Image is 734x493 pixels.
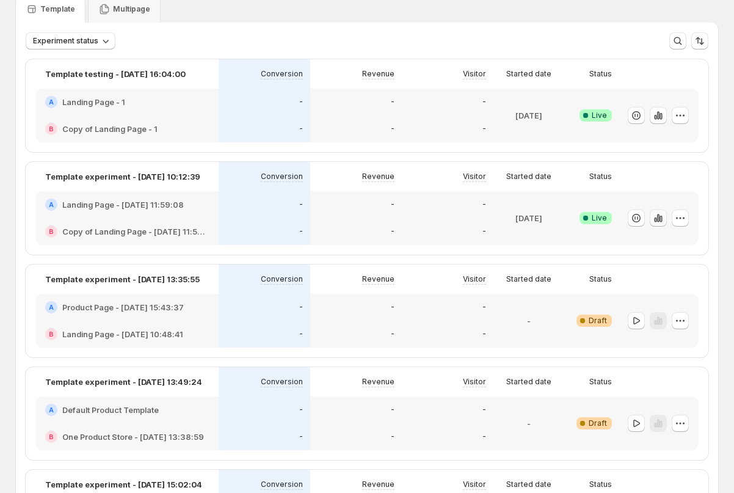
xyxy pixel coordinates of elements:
[261,274,303,284] p: Conversion
[691,32,708,49] button: Sort the results
[506,69,551,79] p: Started date
[391,302,394,312] p: -
[261,480,303,489] p: Conversion
[482,227,486,236] p: -
[49,304,54,311] h2: A
[362,377,394,387] p: Revenue
[299,302,303,312] p: -
[49,330,54,338] h2: B
[49,125,54,133] h2: B
[49,406,54,414] h2: A
[482,200,486,210] p: -
[506,274,551,284] p: Started date
[299,124,303,134] p: -
[589,69,612,79] p: Status
[463,69,486,79] p: Visitor
[589,274,612,284] p: Status
[62,199,184,211] h2: Landing Page - [DATE] 11:59:08
[589,480,612,489] p: Status
[299,227,303,236] p: -
[62,225,209,238] h2: Copy of Landing Page - [DATE] 11:59:08
[506,377,551,387] p: Started date
[49,98,54,106] h2: A
[62,96,125,108] h2: Landing Page - 1
[506,172,551,181] p: Started date
[49,201,54,208] h2: A
[482,405,486,415] p: -
[45,376,202,388] p: Template experiment - [DATE] 13:49:24
[299,405,303,415] p: -
[62,404,159,416] h2: Default Product Template
[463,172,486,181] p: Visitor
[482,432,486,442] p: -
[391,200,394,210] p: -
[362,172,394,181] p: Revenue
[62,301,184,313] h2: Product Page - [DATE] 15:43:37
[62,123,158,135] h2: Copy of Landing Page - 1
[45,68,186,80] p: Template testing - [DATE] 16:04:00
[527,315,531,327] p: -
[482,97,486,107] p: -
[391,329,394,339] p: -
[592,111,607,120] span: Live
[515,212,542,224] p: [DATE]
[45,170,200,183] p: Template experiment - [DATE] 10:12:39
[391,405,394,415] p: -
[113,4,150,14] p: Multipage
[391,97,394,107] p: -
[26,32,115,49] button: Experiment status
[62,431,204,443] h2: One Product Store - [DATE] 13:38:59
[62,328,183,340] h2: Landing Page - [DATE] 10:48:41
[463,480,486,489] p: Visitor
[482,329,486,339] p: -
[589,377,612,387] p: Status
[33,36,98,46] span: Experiment status
[527,417,531,429] p: -
[299,329,303,339] p: -
[362,480,394,489] p: Revenue
[299,97,303,107] p: -
[299,432,303,442] p: -
[362,274,394,284] p: Revenue
[592,213,607,223] span: Live
[515,109,542,122] p: [DATE]
[589,316,607,326] span: Draft
[391,124,394,134] p: -
[482,302,486,312] p: -
[391,432,394,442] p: -
[463,274,486,284] p: Visitor
[261,69,303,79] p: Conversion
[482,124,486,134] p: -
[463,377,486,387] p: Visitor
[589,418,607,428] span: Draft
[261,172,303,181] p: Conversion
[299,200,303,210] p: -
[506,480,551,489] p: Started date
[40,4,75,14] p: Template
[49,228,54,235] h2: B
[45,478,202,491] p: Template experiment - [DATE] 15:02:04
[589,172,612,181] p: Status
[49,433,54,440] h2: B
[261,377,303,387] p: Conversion
[391,227,394,236] p: -
[362,69,394,79] p: Revenue
[45,273,200,285] p: Template experiment - [DATE] 13:35:55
